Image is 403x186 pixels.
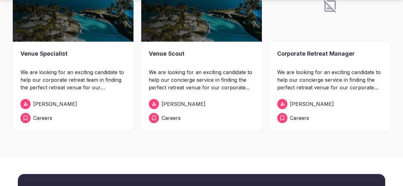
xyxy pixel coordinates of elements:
[162,114,181,122] span: Careers
[277,68,383,91] p: We are looking for an exciting candidate to help our concierge service in finding the perfect ret...
[277,113,383,123] a: Careers
[162,100,205,108] span: [PERSON_NAME]
[277,49,383,67] a: Corporate Retreat Manager
[33,114,52,122] span: Careers
[20,49,126,67] a: Venue Specialist
[20,99,126,109] a: [PERSON_NAME]
[149,68,254,91] p: We are looking for an exciting candidate to help our concierge service in finding the perfect ret...
[20,68,126,91] p: We are looking for an exciting candidate to help our corporate retreat team in finding the perfec...
[20,113,126,123] a: Careers
[33,100,77,108] span: [PERSON_NAME]
[149,99,254,109] a: [PERSON_NAME]
[149,113,254,123] a: Careers
[290,100,334,108] span: [PERSON_NAME]
[149,49,254,67] a: Venue Scout
[277,99,383,109] a: [PERSON_NAME]
[290,114,309,122] span: Careers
